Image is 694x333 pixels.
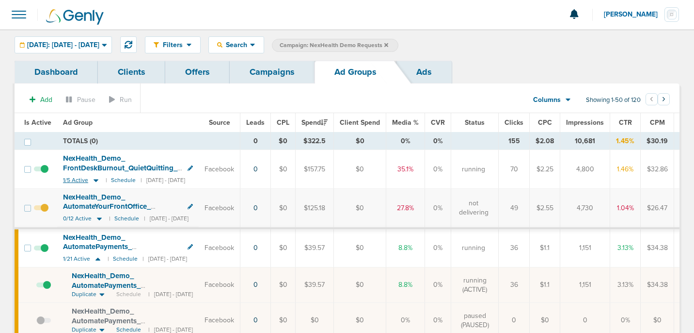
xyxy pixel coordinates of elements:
span: NexHealth_ Demo_ AutomateYourFrontOffice_ EliminateTediousTasks_ Dental [63,193,163,220]
td: $1.1 [530,267,560,303]
span: [PERSON_NAME] [604,11,664,18]
td: 1,151 [560,228,610,267]
td: 0 [240,133,271,150]
td: $2.25 [530,150,560,189]
td: 155 [499,133,530,150]
span: NexHealth_ Demo_ AutomatePayments_ CashFlowVideo_ Dental [63,233,141,261]
small: | [DATE] - [DATE] [144,215,189,222]
td: 0% [386,133,425,150]
span: 1/21 Active [63,255,90,263]
td: Facebook [199,150,240,189]
span: CTR [619,118,632,127]
td: 10,681 [560,133,610,150]
button: Add [24,93,58,107]
span: NexHealth_ Demo_ AutomatePayments_ CashFlowMixed_ Dental_ [DATE]_ newtext?id=183&cmp_ id=9658027 [72,271,186,309]
td: running (ACTIVE) [451,267,499,303]
small: Schedule [113,255,138,263]
img: Genly [46,9,104,25]
a: Offers [165,61,230,83]
span: Ad Group [63,118,93,127]
td: 1.45% [610,133,641,150]
td: $0 [334,189,386,228]
a: Ad Groups [315,61,396,83]
td: $0 [271,189,296,228]
span: CVR [431,118,445,127]
td: 4,730 [560,189,610,228]
a: 0 [253,316,258,324]
td: $32.86 [641,150,674,189]
td: $0 [334,228,386,267]
td: Facebook [199,267,240,303]
span: Duplicate [72,290,96,299]
a: 0 [253,244,258,252]
span: Search [222,41,250,49]
a: Clients [98,61,165,83]
td: $0 [271,133,296,150]
span: 1/5 Active [63,177,88,184]
td: 36 [499,267,530,303]
td: $1.1 [530,228,560,267]
span: Client Spend [340,118,380,127]
td: 0% [425,133,451,150]
td: $34.38 [641,267,674,303]
td: 36 [499,228,530,267]
span: Clicks [505,118,523,127]
a: 0 [253,204,258,212]
td: $34.38 [641,228,674,267]
td: 27.8% [386,189,425,228]
span: [DATE]: [DATE] - [DATE] [27,42,99,49]
a: 0 [253,281,258,289]
a: Ads [396,61,452,83]
td: $322.5 [296,133,334,150]
a: Dashboard [15,61,98,83]
span: Spend [301,118,328,127]
span: Campaign: NexHealth Demo Requests [280,41,388,50]
a: Campaigns [230,61,315,83]
span: CPC [538,118,552,127]
button: Go to next page [658,93,670,105]
td: 0% [425,150,451,189]
td: 1.46% [610,150,641,189]
td: 0% [425,189,451,228]
span: Is Active [24,118,51,127]
span: Add [40,96,52,104]
td: $0 [271,150,296,189]
small: | [109,215,110,222]
td: $2.55 [530,189,560,228]
small: | [DATE] - [DATE] [148,290,193,299]
span: CPM [650,118,665,127]
span: Showing 1-50 of 120 [586,96,641,104]
td: $26.47 [641,189,674,228]
span: Media % [392,118,419,127]
td: $30.19 [641,133,674,150]
span: Columns [533,95,561,105]
td: $125.18 [296,189,334,228]
span: Impressions [566,118,604,127]
td: $0 [334,150,386,189]
td: $0 [334,133,386,150]
td: Facebook [199,228,240,267]
small: Schedule [111,177,136,184]
td: 0% [425,267,451,303]
td: TOTALS (0) [57,133,240,150]
span: Leads [246,118,265,127]
td: 70 [499,150,530,189]
td: 49 [499,189,530,228]
td: 4,800 [560,150,610,189]
span: CPL [277,118,289,127]
ul: Pagination [646,95,670,106]
td: 3.13% [610,228,641,267]
td: 1.04% [610,189,641,228]
span: NexHealth_ Demo_ FrontDeskBurnout_ QuietQuitting_ Dental [63,154,177,182]
td: $0 [334,267,386,303]
td: $2.08 [530,133,560,150]
td: $157.75 [296,150,334,189]
td: 35.1% [386,150,425,189]
a: 0 [253,165,258,173]
td: 1,151 [560,267,610,303]
td: 8.8% [386,267,425,303]
span: not delivering [457,199,490,217]
td: Facebook [199,189,240,228]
